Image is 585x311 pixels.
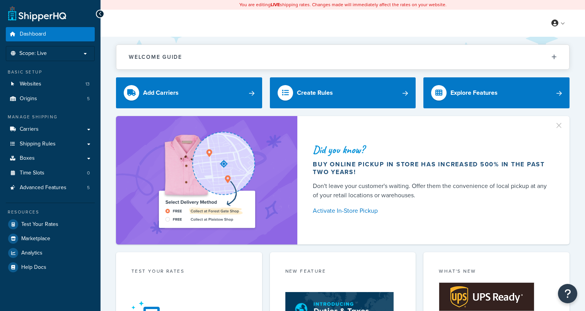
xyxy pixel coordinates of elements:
[6,166,95,180] li: Time Slots
[423,77,570,108] a: Explore Features
[6,122,95,137] a: Carriers
[85,81,90,87] span: 13
[6,92,95,106] li: Origins
[116,45,569,69] button: Welcome Guide
[129,54,182,60] h2: Welcome Guide
[20,141,56,147] span: Shipping Rules
[271,1,280,8] b: LIVE
[20,31,46,38] span: Dashboard
[6,77,95,91] li: Websites
[558,284,577,303] button: Open Resource Center
[6,114,95,120] div: Manage Shipping
[137,128,277,233] img: ad-shirt-map-b0359fc47e01cab431d101c4b569394f6a03f54285957d908178d52f29eb9668.png
[6,27,95,41] a: Dashboard
[6,69,95,75] div: Basic Setup
[143,87,179,98] div: Add Carriers
[21,236,50,242] span: Marketplace
[313,181,551,200] div: Don't leave your customer's waiting. Offer them the convenience of local pickup at any of your re...
[450,87,498,98] div: Explore Features
[87,170,90,176] span: 0
[21,250,43,256] span: Analytics
[6,181,95,195] a: Advanced Features5
[20,185,67,191] span: Advanced Features
[131,268,247,277] div: Test your rates
[6,166,95,180] a: Time Slots0
[6,260,95,274] a: Help Docs
[87,96,90,102] span: 5
[313,161,551,176] div: Buy online pickup in store has increased 500% in the past two years!
[20,96,37,102] span: Origins
[297,87,333,98] div: Create Rules
[20,170,44,176] span: Time Slots
[313,205,551,216] a: Activate In-Store Pickup
[6,209,95,215] div: Resources
[20,126,39,133] span: Carriers
[270,77,416,108] a: Create Rules
[285,268,401,277] div: New Feature
[6,232,95,246] a: Marketplace
[6,217,95,231] a: Test Your Rates
[439,268,554,277] div: What's New
[6,151,95,166] a: Boxes
[6,92,95,106] a: Origins5
[19,50,47,57] span: Scope: Live
[313,144,551,155] div: Did you know?
[116,77,262,108] a: Add Carriers
[87,185,90,191] span: 5
[20,81,41,87] span: Websites
[21,221,58,228] span: Test Your Rates
[6,181,95,195] li: Advanced Features
[6,137,95,151] a: Shipping Rules
[20,155,35,162] span: Boxes
[21,264,46,271] span: Help Docs
[6,77,95,91] a: Websites13
[6,246,95,260] a: Analytics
